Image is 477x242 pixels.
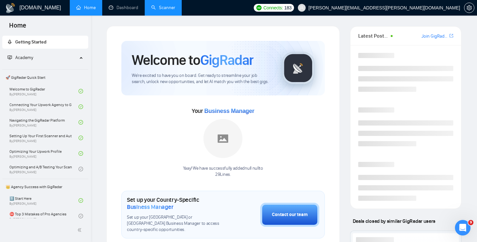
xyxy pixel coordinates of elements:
[132,51,253,69] h1: Welcome to
[464,5,474,10] span: setting
[449,33,453,39] a: export
[9,115,79,129] a: Navigating the GigRadar PlatformBy[PERSON_NAME]
[183,172,263,178] p: 29Lines .
[260,203,319,227] button: Contact our team
[127,203,173,211] span: Business Manager
[79,136,83,140] span: check-circle
[200,51,253,69] span: GigRadar
[422,33,448,40] a: Join GigRadar Slack Community
[9,209,79,223] a: ⛔ Top 3 Mistakes of Pro AgenciesBy[PERSON_NAME]
[3,180,88,193] span: 👑 Agency Success with GigRadar
[468,220,473,225] span: 9
[272,211,308,218] div: Contact our team
[7,55,33,60] span: Academy
[358,32,389,40] span: Latest Posts from the GigRadar Community
[9,193,79,208] a: 1️⃣ Start HereBy[PERSON_NAME]
[449,33,453,38] span: export
[464,5,474,10] a: setting
[4,21,31,34] span: Home
[284,4,291,11] span: 183
[5,3,16,13] img: logo
[109,5,138,10] a: dashboardDashboard
[9,84,79,98] a: Welcome to GigRadarBy[PERSON_NAME]
[203,119,242,158] img: placeholder.png
[2,36,88,49] li: Getting Started
[300,6,304,10] span: user
[77,227,84,233] span: double-left
[3,71,88,84] span: 🚀 GigRadar Quick Start
[7,40,12,44] span: rocket
[192,107,254,115] span: Your
[132,73,272,85] span: We're excited to have you on board. Get ready to streamline your job search, unlock new opportuni...
[9,146,79,161] a: Optimizing Your Upwork ProfileBy[PERSON_NAME]
[9,100,79,114] a: Connecting Your Upwork Agency to GigRadarBy[PERSON_NAME]
[183,165,263,178] div: Yaay! We have successfully added null null to
[263,4,283,11] span: Connects:
[127,214,228,233] span: Set up your [GEOGRAPHIC_DATA] or [GEOGRAPHIC_DATA] Business Manager to access country-specific op...
[79,151,83,156] span: check-circle
[9,162,79,176] a: Optimizing and A/B Testing Your Scanner for Better ResultsBy[PERSON_NAME]
[79,89,83,93] span: check-circle
[455,220,471,236] iframe: Intercom live chat
[79,104,83,109] span: check-circle
[9,131,79,145] a: Setting Up Your First Scanner and Auto-BidderBy[PERSON_NAME]
[7,55,12,60] span: fund-projection-screen
[151,5,175,10] a: searchScanner
[127,196,228,211] h1: Set up your Country-Specific
[76,5,96,10] a: homeHome
[204,108,254,114] span: Business Manager
[79,167,83,171] span: check-circle
[79,214,83,218] span: check-circle
[350,215,438,227] span: Deals closed by similar GigRadar users
[464,3,474,13] button: setting
[79,198,83,203] span: check-circle
[256,5,262,10] img: upwork-logo.png
[15,39,46,45] span: Getting Started
[79,120,83,125] span: check-circle
[282,52,314,84] img: gigradar-logo.png
[15,55,33,60] span: Academy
